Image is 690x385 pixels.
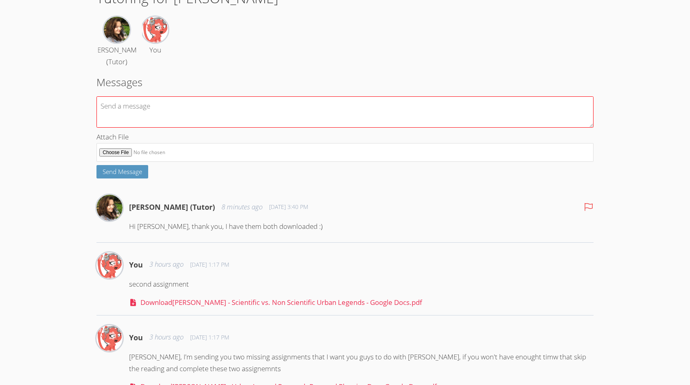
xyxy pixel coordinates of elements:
span: 3 hours ago [149,331,184,343]
a: Download[PERSON_NAME] - Scientific vs. Non Scientific Urban Legends - Google Docs.pdf [129,297,593,309]
img: Yuliya Shekhtman [142,17,168,43]
span: [DATE] 1:17 PM [190,333,229,341]
img: Diana Carle [96,195,123,221]
span: 8 minutes ago [221,201,263,213]
p: Hi [PERSON_NAME], thank you, I have them both downloaded :) [129,221,593,233]
span: [DATE] 1:17 PM [190,261,229,269]
h2: Messages [96,74,593,90]
div: [PERSON_NAME] (Tutor) [91,44,142,68]
p: [PERSON_NAME], I'm sending you two missing assignments that I want you guys to do with [PERSON_NA... [129,351,593,375]
img: Yuliya Shekhtman [96,325,123,351]
span: [DATE] 3:40 PM [269,203,308,211]
h4: You [129,332,143,343]
span: 3 hours ago [149,259,184,270]
img: Yuliya Shekhtman [96,252,123,278]
span: Download [PERSON_NAME] - Scientific vs. Non Scientific Urban Legends - Google Docs.pdf [140,297,422,309]
div: You [149,44,161,56]
button: Send Message [96,165,148,178]
span: Attach File [96,132,129,141]
p: second assignment [129,278,593,290]
input: Attach File [96,143,593,162]
h4: You [129,259,143,270]
h4: [PERSON_NAME] (Tutor) [129,201,215,213]
img: Diana Carle [104,17,130,43]
span: Send Message [103,167,142,176]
